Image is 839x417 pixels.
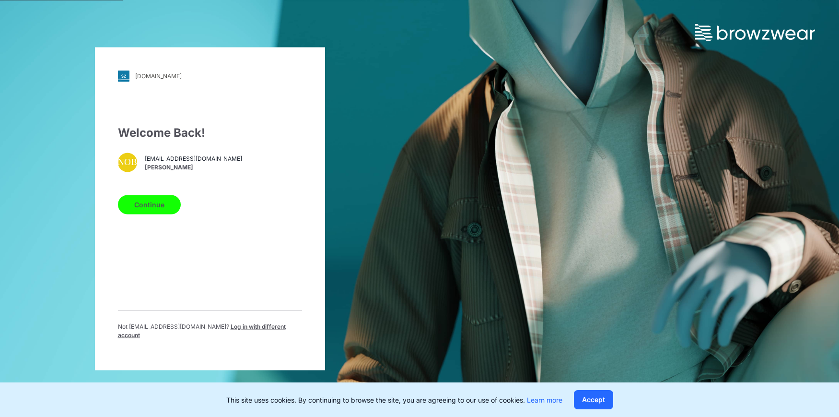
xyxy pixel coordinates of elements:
[118,322,302,339] p: Not [EMAIL_ADDRESS][DOMAIN_NAME] ?
[145,155,242,163] span: [EMAIL_ADDRESS][DOMAIN_NAME]
[226,395,562,405] p: This site uses cookies. By continuing to browse the site, you are agreeing to our use of cookies.
[118,195,181,214] button: Continue
[118,70,129,82] img: svg+xml;base64,PHN2ZyB3aWR0aD0iMjgiIGhlaWdodD0iMjgiIHZpZXdCb3g9IjAgMCAyOCAyOCIgZmlsbD0ibm9uZSIgeG...
[527,396,562,404] a: Learn more
[145,163,242,172] span: [PERSON_NAME]
[118,124,302,141] div: Welcome Back!
[118,70,302,82] a: [DOMAIN_NAME]
[695,24,815,41] img: browzwear-logo.73288ffb.svg
[135,72,182,80] div: [DOMAIN_NAME]
[574,390,613,409] button: Accept
[118,153,137,172] div: NOB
